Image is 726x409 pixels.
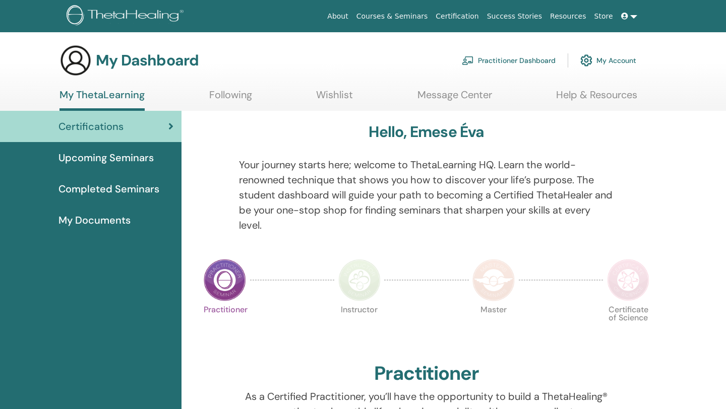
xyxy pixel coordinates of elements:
a: Following [209,89,252,108]
p: Instructor [338,306,381,348]
p: Your journey starts here; welcome to ThetaLearning HQ. Learn the world-renowned technique that sh... [239,157,615,233]
p: Certificate of Science [607,306,649,348]
h3: My Dashboard [96,51,199,70]
img: chalkboard-teacher.svg [462,56,474,65]
img: Practitioner [204,259,246,301]
span: Certifications [58,119,124,134]
img: Master [472,259,515,301]
a: About [323,7,352,26]
span: My Documents [58,213,131,228]
a: My ThetaLearning [59,89,145,111]
a: Courses & Seminars [352,7,432,26]
span: Completed Seminars [58,181,159,196]
p: Master [472,306,515,348]
img: logo.png [67,5,187,28]
img: generic-user-icon.jpg [59,44,92,77]
span: Upcoming Seminars [58,150,154,165]
a: Help & Resources [556,89,637,108]
a: Certification [432,7,482,26]
img: cog.svg [580,52,592,69]
h3: Hello, Emese Éva [369,123,484,141]
img: Instructor [338,259,381,301]
a: Wishlist [316,89,353,108]
a: Resources [546,7,590,26]
h2: Practitioner [374,362,479,385]
a: My Account [580,49,636,72]
a: Message Center [417,89,492,108]
img: Certificate of Science [607,259,649,301]
p: Practitioner [204,306,246,348]
a: Success Stories [483,7,546,26]
a: Practitioner Dashboard [462,49,556,72]
a: Store [590,7,617,26]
